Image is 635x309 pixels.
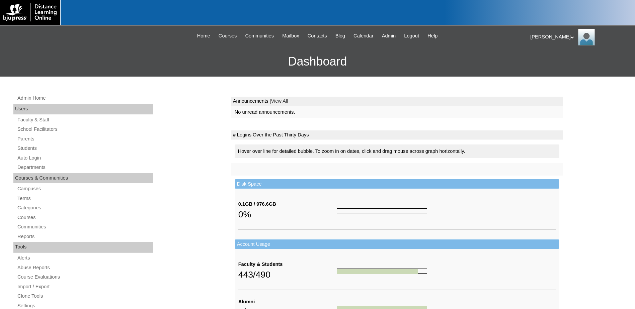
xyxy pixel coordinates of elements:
td: No unread announcements. [231,106,563,118]
a: Import / Export [17,283,153,291]
a: Admin [379,32,399,40]
span: Help [427,32,438,40]
div: Tools [13,242,153,252]
a: Alerts [17,254,153,262]
a: Abuse Reports [17,264,153,272]
div: 443/490 [238,268,337,281]
div: Courses & Communities [13,173,153,184]
span: Admin [382,32,396,40]
span: Mailbox [282,32,299,40]
a: Categories [17,204,153,212]
a: Communities [17,223,153,231]
a: Help [424,32,441,40]
a: Auto Login [17,154,153,162]
td: Announcements | [231,97,563,106]
div: 0% [238,208,337,221]
span: Courses [219,32,237,40]
span: Blog [335,32,345,40]
a: View All [271,98,288,104]
a: Clone Tools [17,292,153,300]
a: Communities [242,32,277,40]
a: Campuses [17,185,153,193]
span: Communities [245,32,274,40]
td: Disk Space [235,179,559,189]
a: Contacts [304,32,330,40]
img: Tammy Weant [578,29,595,45]
span: Logout [404,32,419,40]
a: Courses [215,32,240,40]
div: [PERSON_NAME] [530,29,628,45]
span: Home [197,32,210,40]
a: Logout [401,32,422,40]
a: Departments [17,163,153,172]
div: Hover over line for detailed bubble. To zoom in on dates, click and drag mouse across graph horiz... [235,144,559,158]
span: Calendar [353,32,373,40]
td: # Logins Over the Past Thirty Days [231,130,563,140]
a: Mailbox [279,32,303,40]
a: School Facilitators [17,125,153,133]
a: Home [194,32,214,40]
a: Parents [17,135,153,143]
a: Terms [17,194,153,203]
div: Alumni [238,298,337,305]
a: Students [17,144,153,152]
a: Admin Home [17,94,153,102]
a: Courses [17,213,153,222]
a: Course Evaluations [17,273,153,281]
a: Reports [17,232,153,241]
div: 0.1GB / 976.6GB [238,201,337,208]
a: Blog [332,32,348,40]
h3: Dashboard [3,46,632,77]
a: Faculty & Staff [17,116,153,124]
a: Calendar [350,32,377,40]
span: Contacts [308,32,327,40]
div: Faculty & Students [238,261,337,268]
td: Account Usage [235,239,559,249]
img: logo-white.png [3,3,57,21]
div: Users [13,104,153,114]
